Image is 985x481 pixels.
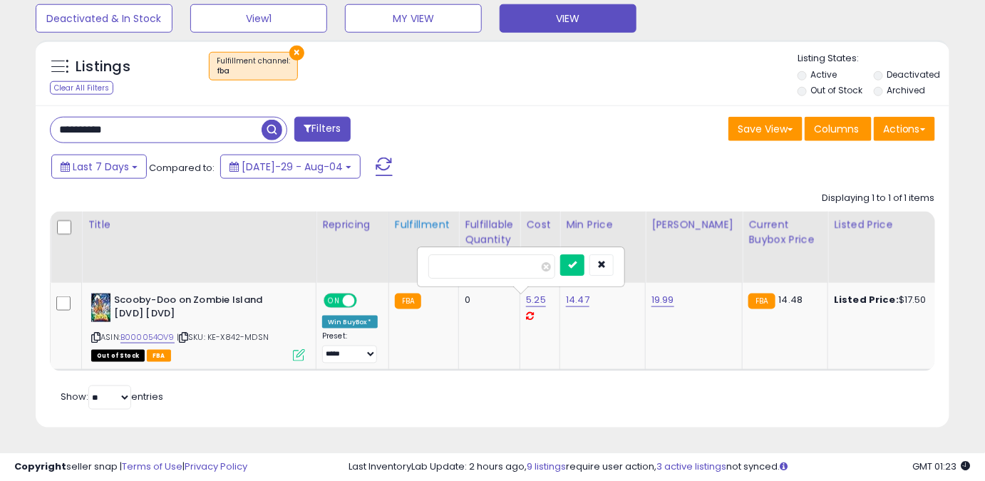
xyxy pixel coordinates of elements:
span: | SKU: KE-X842-MDSN [177,331,269,343]
small: FBA [748,294,775,309]
div: Repricing [322,217,383,232]
small: FBA [395,294,421,309]
span: ON [325,295,343,307]
a: 9 listings [527,460,567,473]
div: Cost [526,217,554,232]
div: Title [88,217,310,232]
b: Listed Price: [834,293,899,306]
button: Filters [294,117,350,142]
div: Win BuyBox * [322,316,378,329]
h5: Listings [76,57,130,77]
strong: Copyright [14,460,66,473]
a: Privacy Policy [185,460,247,473]
div: $17.50 [834,294,952,306]
a: 3 active listings [657,460,727,473]
button: Columns [805,117,872,141]
button: [DATE]-29 - Aug-04 [220,155,361,179]
span: Compared to: [149,161,215,175]
a: 19.99 [651,293,674,307]
button: × [289,46,304,61]
span: All listings that are currently out of stock and unavailable for purchase on Amazon [91,350,145,362]
a: 14.47 [566,293,589,307]
span: Last 7 Days [73,160,129,174]
div: Clear All Filters [50,81,113,95]
button: MY VIEW [345,4,482,33]
span: FBA [147,350,171,362]
div: seller snap | | [14,460,247,474]
div: [PERSON_NAME] [651,217,736,232]
button: Save View [728,117,803,141]
a: 5.25 [526,293,546,307]
span: Fulfillment channel : [217,56,290,77]
label: Active [810,68,837,81]
label: Archived [887,84,926,96]
div: Fulfillment [395,217,453,232]
span: [DATE]-29 - Aug-04 [242,160,343,174]
div: Displaying 1 to 1 of 1 items [822,192,935,205]
a: B000054OV9 [120,331,175,343]
div: ASIN: [91,294,305,360]
div: fba [217,66,290,76]
a: Terms of Use [122,460,182,473]
p: Listing States: [798,52,949,66]
button: Deactivated & In Stock [36,4,172,33]
button: VIEW [500,4,636,33]
span: Show: entries [61,390,163,403]
span: Columns [814,122,859,136]
span: OFF [355,295,378,307]
div: Listed Price [834,217,957,232]
div: Current Buybox Price [748,217,822,247]
b: Scooby-Doo on Zombie Island [DVD] [DVD] [114,294,287,324]
div: Preset: [322,331,378,363]
button: Last 7 Days [51,155,147,179]
button: View1 [190,4,327,33]
span: 2025-08-13 01:23 GMT [913,460,971,473]
button: Actions [874,117,935,141]
label: Deactivated [887,68,941,81]
div: Fulfillable Quantity [465,217,514,247]
label: Out of Stock [810,84,862,96]
div: 0 [465,294,509,306]
div: Last InventoryLab Update: 2 hours ago, require user action, not synced. [349,460,971,474]
span: 14.48 [779,293,803,306]
img: 51KWZQZ3MXL._SL40_.jpg [91,294,110,322]
div: Min Price [566,217,639,232]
